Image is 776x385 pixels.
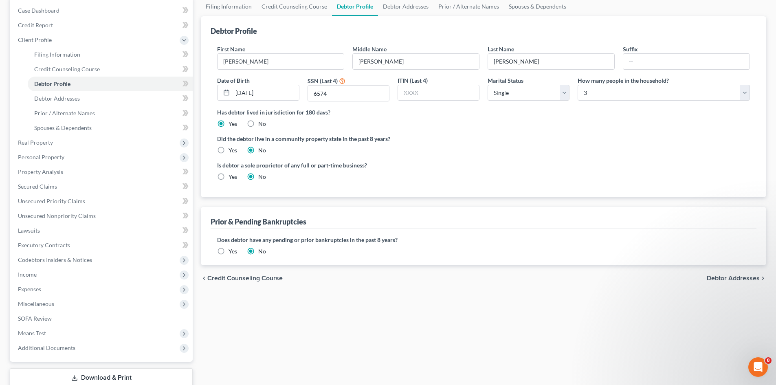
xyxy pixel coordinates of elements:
[11,18,193,33] a: Credit Report
[18,330,46,337] span: Means Test
[18,168,63,175] span: Property Analysis
[353,54,479,69] input: M.I
[211,26,257,36] div: Debtor Profile
[217,235,750,244] label: Does debtor have any pending or prior bankruptcies in the past 8 years?
[217,76,250,85] label: Date of Birth
[18,139,53,146] span: Real Property
[18,271,37,278] span: Income
[218,54,344,69] input: --
[217,161,479,169] label: Is debtor a sole proprietor of any full or part-time business?
[229,120,237,128] label: Yes
[258,120,266,128] label: No
[707,275,760,282] span: Debtor Addresses
[748,357,768,377] iframe: Intercom live chat
[217,134,750,143] label: Did the debtor live in a community property state in the past 8 years?
[11,194,193,209] a: Unsecured Priority Claims
[18,154,64,161] span: Personal Property
[28,121,193,135] a: Spouses & Dependents
[28,47,193,62] a: Filing Information
[623,45,638,53] label: Suffix
[258,247,266,255] label: No
[34,66,100,73] span: Credit Counseling Course
[34,110,95,117] span: Prior / Alternate Names
[34,80,70,87] span: Debtor Profile
[18,256,92,263] span: Codebtors Insiders & Notices
[207,275,283,282] span: Credit Counseling Course
[217,108,750,117] label: Has debtor lived in jurisdiction for 180 days?
[11,3,193,18] a: Case Dashboard
[229,146,237,154] label: Yes
[11,223,193,238] a: Lawsuits
[352,45,387,53] label: Middle Name
[18,183,57,190] span: Secured Claims
[11,165,193,179] a: Property Analysis
[18,36,52,43] span: Client Profile
[217,45,245,53] label: First Name
[11,209,193,223] a: Unsecured Nonpriority Claims
[488,76,523,85] label: Marital Status
[18,7,59,14] span: Case Dashboard
[28,62,193,77] a: Credit Counseling Course
[34,51,80,58] span: Filing Information
[233,85,299,101] input: MM/DD/YYYY
[18,227,40,234] span: Lawsuits
[201,275,283,282] button: chevron_left Credit Counseling Course
[201,275,207,282] i: chevron_left
[623,54,750,69] input: --
[18,286,41,293] span: Expenses
[765,357,772,364] span: 8
[211,217,306,227] div: Prior & Pending Bankruptcies
[28,91,193,106] a: Debtor Addresses
[18,22,53,29] span: Credit Report
[11,311,193,326] a: SOFA Review
[18,212,96,219] span: Unsecured Nonpriority Claims
[229,247,237,255] label: Yes
[11,179,193,194] a: Secured Claims
[18,300,54,307] span: Miscellaneous
[18,344,75,351] span: Additional Documents
[578,76,669,85] label: How many people in the household?
[308,86,389,101] input: XXXX
[258,173,266,181] label: No
[258,146,266,154] label: No
[229,173,237,181] label: Yes
[707,275,766,282] button: Debtor Addresses chevron_right
[398,76,428,85] label: ITIN (Last 4)
[28,77,193,91] a: Debtor Profile
[760,275,766,282] i: chevron_right
[34,124,92,131] span: Spouses & Dependents
[34,95,80,102] span: Debtor Addresses
[11,238,193,253] a: Executory Contracts
[488,54,614,69] input: --
[18,242,70,249] span: Executory Contracts
[488,45,514,53] label: Last Name
[18,315,52,322] span: SOFA Review
[308,77,338,85] label: SSN (Last 4)
[18,198,85,205] span: Unsecured Priority Claims
[398,85,479,101] input: XXXX
[28,106,193,121] a: Prior / Alternate Names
